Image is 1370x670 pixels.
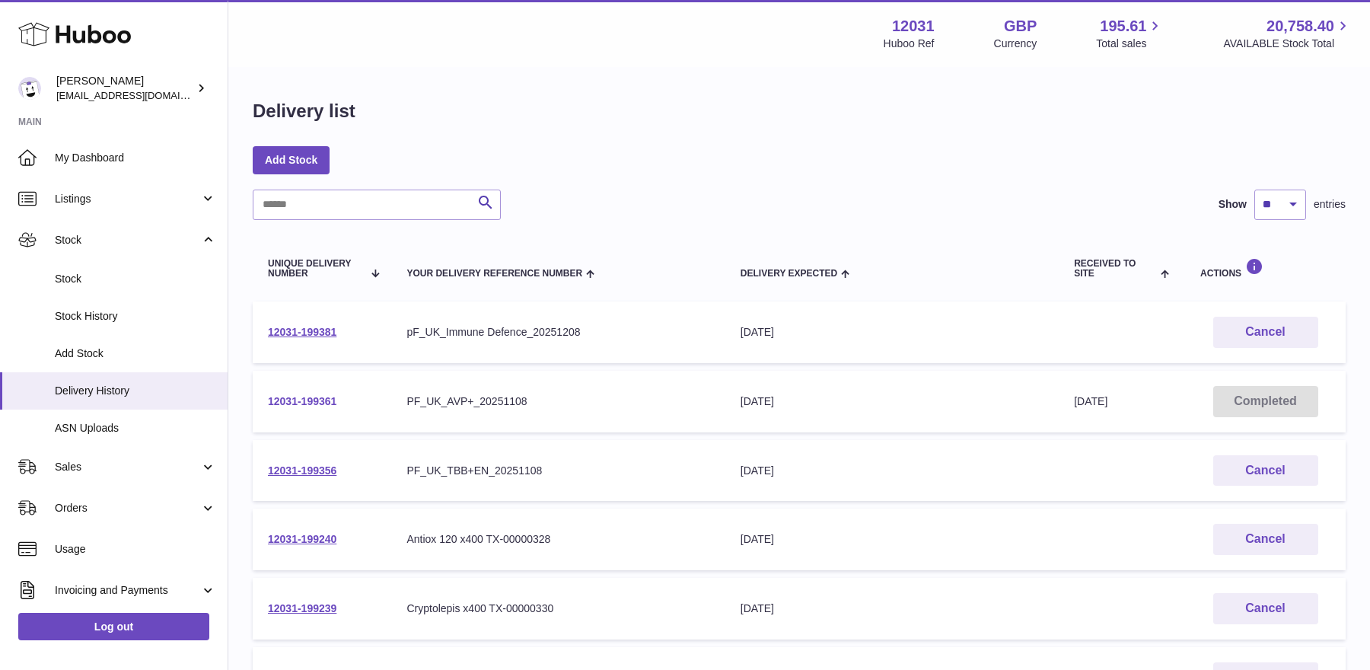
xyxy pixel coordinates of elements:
a: 12031-199356 [268,464,336,477]
span: My Dashboard [55,151,216,165]
a: 20,758.40 AVAILABLE Stock Total [1223,16,1352,51]
span: Delivery Expected [741,269,837,279]
a: 12031-199239 [268,602,336,614]
span: Received to Site [1074,259,1157,279]
span: Listings [55,192,200,206]
div: [DATE] [741,532,1043,547]
span: Stock History [55,309,216,324]
div: Antiox 120 x400 TX-00000328 [406,532,709,547]
div: [DATE] [741,325,1043,340]
span: ASN Uploads [55,421,216,435]
span: Total sales [1096,37,1164,51]
div: Actions [1200,258,1330,279]
span: Orders [55,501,200,515]
span: Delivery History [55,384,216,398]
a: 12031-199240 [268,533,336,545]
div: PF_UK_TBB+EN_20251108 [406,464,709,478]
button: Cancel [1213,593,1318,624]
span: 195.61 [1100,16,1146,37]
div: Cryptolepis x400 TX-00000330 [406,601,709,616]
strong: 12031 [892,16,935,37]
div: [DATE] [741,464,1043,478]
div: Currency [994,37,1037,51]
a: 12031-199361 [268,395,336,407]
span: [DATE] [1074,395,1107,407]
div: [PERSON_NAME] [56,74,193,103]
span: Stock [55,233,200,247]
div: [DATE] [741,394,1043,409]
span: Sales [55,460,200,474]
a: 12031-199381 [268,326,336,338]
div: Huboo Ref [884,37,935,51]
span: Usage [55,542,216,557]
strong: GBP [1004,16,1037,37]
span: Stock [55,272,216,286]
a: 195.61 Total sales [1096,16,1164,51]
span: 20,758.40 [1266,16,1334,37]
span: Your Delivery Reference Number [406,269,582,279]
a: Log out [18,613,209,640]
button: Cancel [1213,455,1318,487]
div: [DATE] [741,601,1043,616]
button: Cancel [1213,524,1318,555]
span: [EMAIL_ADDRESS][DOMAIN_NAME] [56,89,224,101]
img: admin@makewellforyou.com [18,77,41,100]
span: Unique Delivery Number [268,259,363,279]
div: pF_UK_Immune Defence_20251208 [406,325,709,340]
div: PF_UK_AVP+_20251108 [406,394,709,409]
a: Add Stock [253,146,330,174]
label: Show [1219,197,1247,212]
button: Cancel [1213,317,1318,348]
span: entries [1314,197,1346,212]
span: AVAILABLE Stock Total [1223,37,1352,51]
h1: Delivery list [253,99,355,123]
span: Add Stock [55,346,216,361]
span: Invoicing and Payments [55,583,200,598]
